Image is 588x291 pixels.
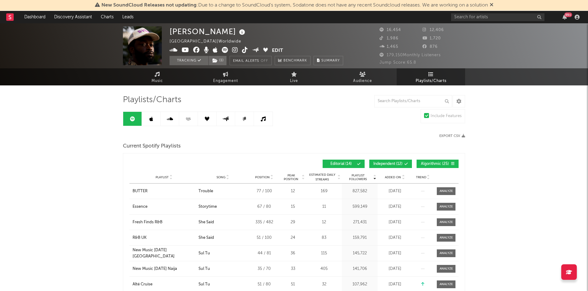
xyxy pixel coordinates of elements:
div: Include Features [431,112,462,120]
div: 36 [281,250,305,257]
div: She Said [198,235,214,241]
button: Editorial(14) [323,160,365,168]
div: Storytime [198,204,217,210]
div: 83 [308,235,340,241]
button: Tracking [170,56,208,65]
a: Essence [133,204,195,210]
div: New Music [DATE] Naija [133,266,177,272]
a: Audience [328,68,397,85]
span: Dismiss [490,3,493,8]
div: 67 / 80 [250,204,278,210]
div: 115 [308,250,340,257]
a: Discovery Assistant [50,11,96,23]
span: Engagement [213,77,238,85]
span: Jump Score: 65.8 [380,61,416,65]
span: Summary [321,59,340,62]
a: Playlists/Charts [397,68,465,85]
button: (1) [209,56,226,65]
div: 99 + [564,12,572,17]
span: Benchmark [283,57,307,65]
div: Sul Tu [198,281,210,288]
em: Off [261,59,268,63]
span: 1,465 [380,45,398,49]
span: Added On [385,175,401,179]
div: [GEOGRAPHIC_DATA] | Worldwide [170,38,248,45]
div: Trouble [198,188,213,194]
div: 107,962 [343,281,376,288]
a: Engagement [191,68,260,85]
div: [PERSON_NAME] [170,26,247,37]
div: 12 [308,219,340,225]
span: Playlists/Charts [416,77,446,85]
div: Sul Tu [198,250,210,257]
a: Dashboard [20,11,50,23]
div: 141,706 [343,266,376,272]
button: Independent(12) [369,160,412,168]
div: Essence [133,204,147,210]
button: 99+ [562,15,567,20]
div: Sul Tu [198,266,210,272]
span: 179,150 Monthly Listeners [380,53,441,57]
a: Charts [96,11,118,23]
div: [DATE] [379,235,410,241]
span: Editorial ( 14 ) [327,162,355,166]
span: 16,454 [380,28,401,32]
div: BUTTER [133,188,147,194]
span: Trend [416,175,426,179]
span: New SoundCloud Releases not updating [101,3,197,8]
div: 32 [308,281,340,288]
div: 51 / 80 [250,281,278,288]
div: 599,149 [343,204,376,210]
div: 51 [281,281,305,288]
span: Current Spotify Playlists [123,143,181,150]
span: Playlist Followers [343,174,372,181]
span: Independent ( 12 ) [373,162,403,166]
span: Playlist [156,175,169,179]
div: 33 [281,266,305,272]
div: 145,722 [343,250,376,257]
div: [DATE] [379,266,410,272]
span: Estimated Daily Streams [308,173,337,182]
div: 15 [281,204,305,210]
span: Song [217,175,226,179]
a: Alté Cruise [133,281,195,288]
div: [DATE] [379,188,410,194]
div: 405 [308,266,340,272]
span: Live [290,77,298,85]
input: Search Playlists/Charts [374,95,452,107]
span: Audience [353,77,372,85]
a: New Music [DATE] [GEOGRAPHIC_DATA] [133,247,195,259]
div: 44 / 81 [250,250,278,257]
div: 159,791 [343,235,376,241]
a: BUTTER [133,188,195,194]
div: 169 [308,188,340,194]
div: 77 / 100 [250,188,278,194]
button: Edit [272,47,283,55]
a: Live [260,68,328,85]
a: Fresh Finds R&B [133,219,195,225]
span: Algorithmic ( 25 ) [421,162,449,166]
div: 271,431 [343,219,376,225]
span: 1,720 [422,36,441,40]
button: Email AlertsOff [230,56,272,65]
div: [DATE] [379,250,410,257]
div: [DATE] [379,281,410,288]
span: Peak Position [281,174,301,181]
span: 1,986 [380,36,399,40]
button: Algorithmic(25) [417,160,459,168]
div: 51 / 100 [250,235,278,241]
div: Fresh Finds R&B [133,219,162,225]
div: R&B UK [133,235,147,241]
div: 24 [281,235,305,241]
div: 12 [281,188,305,194]
span: Music [152,77,163,85]
button: Export CSV [439,134,465,138]
a: Music [123,68,191,85]
button: Summary [314,56,343,65]
a: Benchmark [275,56,310,65]
div: 335 / 482 [250,219,278,225]
div: 35 / 70 [250,266,278,272]
input: Search for artists [451,13,544,21]
span: 12,406 [422,28,444,32]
